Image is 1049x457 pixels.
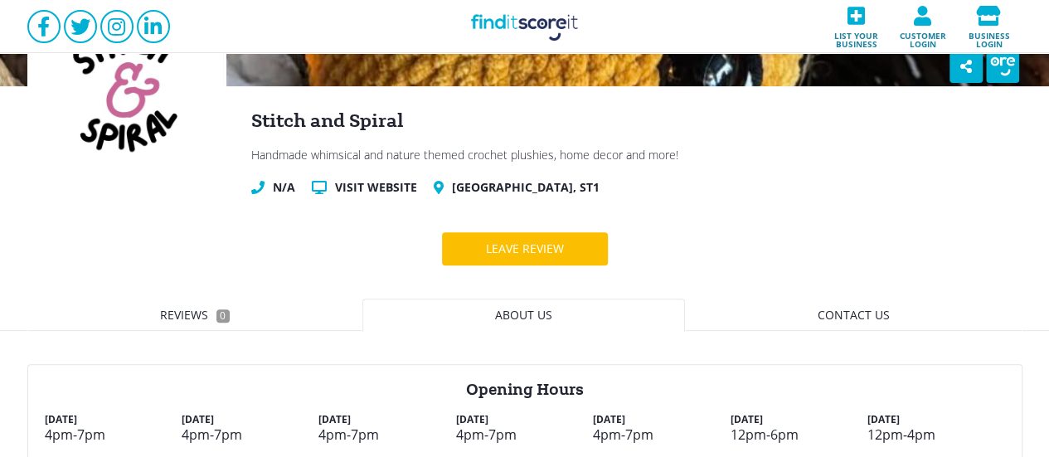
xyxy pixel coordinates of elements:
[251,148,1022,163] div: Handmade whimsical and nature themed crochet plushies, home decor and more!
[593,428,730,441] div: 4pm-7pm
[335,179,417,196] a: Visit website
[890,1,956,53] a: Customer login
[160,307,208,323] span: Reviews
[956,1,1022,53] a: Business login
[318,428,455,441] div: 4pm-7pm
[182,415,318,425] div: [DATE]
[456,428,593,441] div: 4pm-7pm
[452,179,600,196] a: [GEOGRAPHIC_DATA], ST1
[442,232,608,265] a: Leave review
[495,307,552,323] span: About us
[469,232,580,265] div: Leave review
[318,415,455,425] div: [DATE]
[685,299,1022,332] a: Contact us
[216,309,230,323] small: 0
[593,415,730,425] div: [DATE]
[45,415,182,425] div: [DATE]
[362,299,685,332] a: About us
[867,415,1004,425] div: [DATE]
[182,428,318,441] div: 4pm-7pm
[251,111,1022,131] div: Stitch and Spiral
[895,26,951,48] span: Customer login
[731,415,867,425] div: [DATE]
[818,307,890,323] span: Contact us
[828,26,885,48] span: List your business
[456,415,593,425] div: [DATE]
[961,26,1017,48] span: Business login
[45,428,182,441] div: 4pm-7pm
[731,428,867,441] div: 12pm-6pm
[27,299,362,332] a: Reviews0
[45,382,1005,398] div: Opening Hours
[273,179,295,196] a: N/A
[867,428,1004,441] div: 12pm-4pm
[823,1,890,53] a: List your business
